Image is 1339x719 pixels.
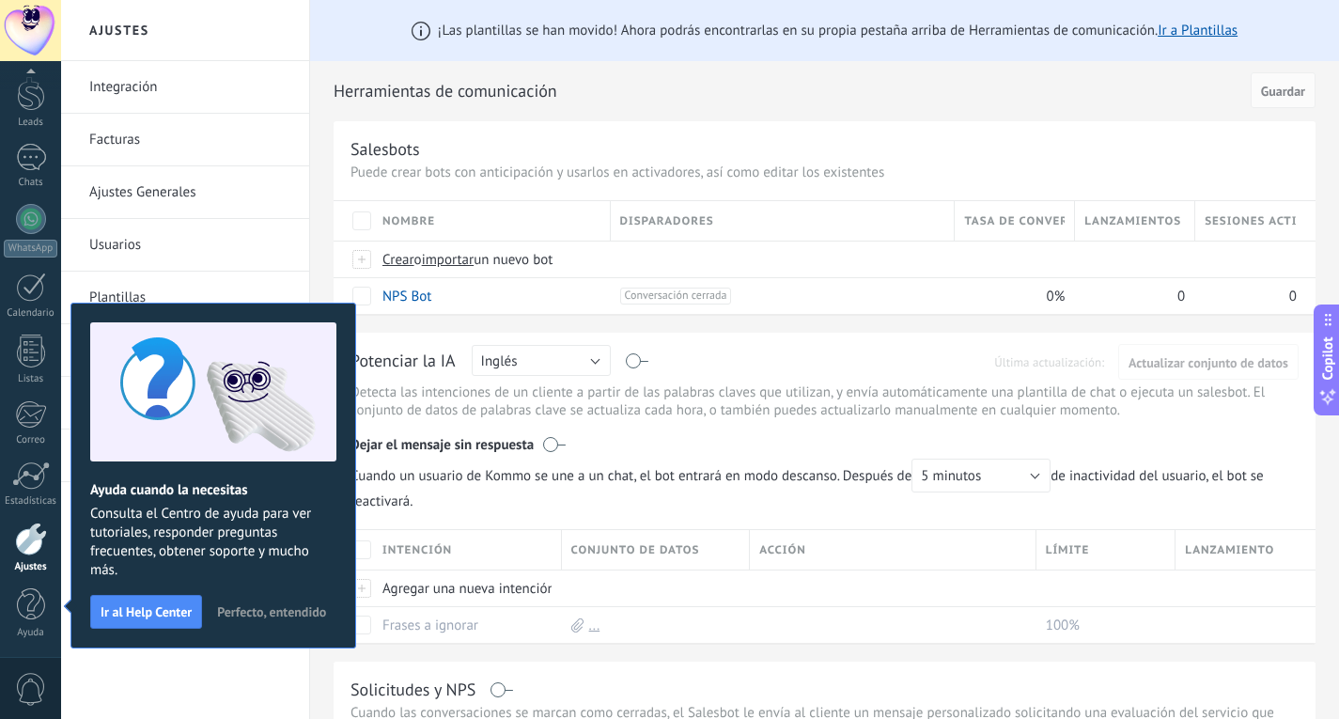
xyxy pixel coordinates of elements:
[4,561,58,573] div: Ajustes
[382,617,478,634] a: Frases a ignorar
[350,164,1299,181] p: Puede crear bots con anticipación y usarlos en activadores, así como editar los existentes
[350,350,456,374] div: Potenciar la IA
[1205,212,1297,230] span: Sesiones activas
[571,541,700,559] span: Conjunto de datos
[350,138,420,160] div: Salesbots
[61,272,309,324] li: Plantillas
[61,219,309,272] li: Usuarios
[382,288,431,305] a: NPS Bot
[350,383,1299,419] p: Detecta las intenciones de un cliente a partir de las palabras claves que utilizan, y envía autom...
[334,72,1244,110] h2: Herramientas de comunicación
[1177,288,1185,305] span: 0
[4,240,57,258] div: WhatsApp
[209,598,335,626] button: Perfecto, entendido
[89,272,290,324] a: Plantillas
[90,595,202,629] button: Ir al Help Center
[89,166,290,219] a: Ajustes Generales
[955,278,1066,314] div: 0%
[350,459,1051,492] span: Cuando un usuario de Kommo se une a un chat, el bot entrará en modo descanso. Después de
[89,114,290,166] a: Facturas
[61,166,309,219] li: Ajustes Generales
[101,605,192,618] span: Ir al Help Center
[414,251,422,269] span: o
[382,251,414,269] span: Crear
[1075,278,1186,314] div: 0
[438,22,1238,39] span: ¡Las plantillas se han movido! Ahora podrás encontrarlas en su propia pestaña arriba de Herramien...
[89,61,290,114] a: Integración
[90,505,336,580] span: Consulta el Centro de ayuda para ver tutoriales, responder preguntas frecuentes, obtener soporte ...
[382,541,452,559] span: Intención
[61,114,309,166] li: Facturas
[4,434,58,446] div: Correo
[350,679,475,700] div: Solicitudes y NPS
[1289,288,1297,305] span: 0
[4,373,58,385] div: Listas
[759,541,806,559] span: Acción
[474,251,553,269] span: un nuevo bot
[472,345,611,376] button: Inglés
[350,423,1299,459] div: Dejar el mensaje sin respuesta
[911,459,1051,492] button: 5 minutos
[90,481,336,499] h2: Ayuda cuando la necesitas
[350,459,1299,510] span: de inactividad del usuario, el bot se reactivará.
[1195,278,1297,314] div: 0
[589,617,600,634] a: ...
[89,219,290,272] a: Usuarios
[1046,541,1090,559] span: Límite
[4,177,58,189] div: Chats
[4,495,58,508] div: Estadísticas
[4,627,58,639] div: Ayuda
[620,212,714,230] span: Disparadores
[921,467,981,485] span: 5 minutos
[1318,336,1337,380] span: Copilot
[382,212,435,230] span: Nombre
[481,352,518,370] span: Inglés
[1185,541,1274,559] span: Lanzamiento
[422,251,475,269] span: importar
[4,117,58,129] div: Leads
[1046,617,1080,634] span: 100%
[1084,212,1185,230] span: Lanzamientos totales
[1261,85,1305,98] span: Guardar
[620,288,732,305] span: Conversación cerrada
[1158,22,1238,39] a: Ir a Plantillas
[964,212,1065,230] span: Tasa de conversión
[217,605,326,618] span: Perfecto, entendido
[4,307,58,320] div: Calendario
[1047,288,1066,305] span: 0%
[1251,72,1316,108] button: Guardar
[1036,607,1167,643] div: 100%
[373,571,553,606] div: Agregar una nueva intención
[61,61,309,114] li: Integración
